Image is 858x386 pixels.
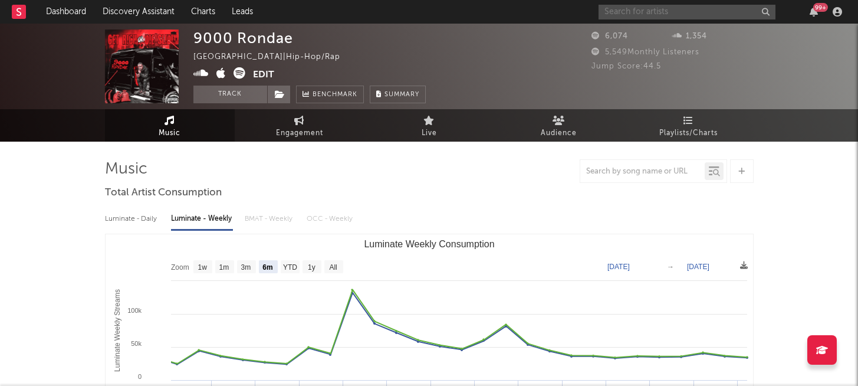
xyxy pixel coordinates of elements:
[219,263,229,271] text: 1m
[607,263,630,271] text: [DATE]
[659,126,718,140] span: Playlists/Charts
[672,32,707,40] span: 1,354
[241,263,251,271] text: 3m
[198,263,207,271] text: 1w
[105,186,222,200] span: Total Artist Consumption
[127,307,142,314] text: 100k
[541,126,577,140] span: Audience
[329,263,337,271] text: All
[262,263,272,271] text: 6m
[235,109,364,142] a: Engagement
[370,86,426,103] button: Summary
[193,30,293,47] div: 9000 Rondae
[580,167,705,176] input: Search by song name or URL
[810,7,818,17] button: 99+
[253,67,274,82] button: Edit
[159,126,180,140] span: Music
[131,340,142,347] text: 50k
[687,263,709,271] text: [DATE]
[364,239,494,249] text: Luminate Weekly Consumption
[105,209,159,229] div: Luminate - Daily
[296,86,364,103] a: Benchmark
[667,263,674,271] text: →
[599,5,775,19] input: Search for artists
[313,88,357,102] span: Benchmark
[308,263,315,271] text: 1y
[276,126,323,140] span: Engagement
[494,109,624,142] a: Audience
[422,126,437,140] span: Live
[591,32,628,40] span: 6,074
[591,63,661,70] span: Jump Score: 44.5
[813,3,828,12] div: 99 +
[171,209,233,229] div: Luminate - Weekly
[193,50,354,64] div: [GEOGRAPHIC_DATA] | Hip-Hop/Rap
[282,263,297,271] text: YTD
[105,109,235,142] a: Music
[624,109,754,142] a: Playlists/Charts
[137,373,141,380] text: 0
[171,263,189,271] text: Zoom
[384,91,419,98] span: Summary
[113,289,121,372] text: Luminate Weekly Streams
[193,86,267,103] button: Track
[591,48,699,56] span: 5,549 Monthly Listeners
[364,109,494,142] a: Live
